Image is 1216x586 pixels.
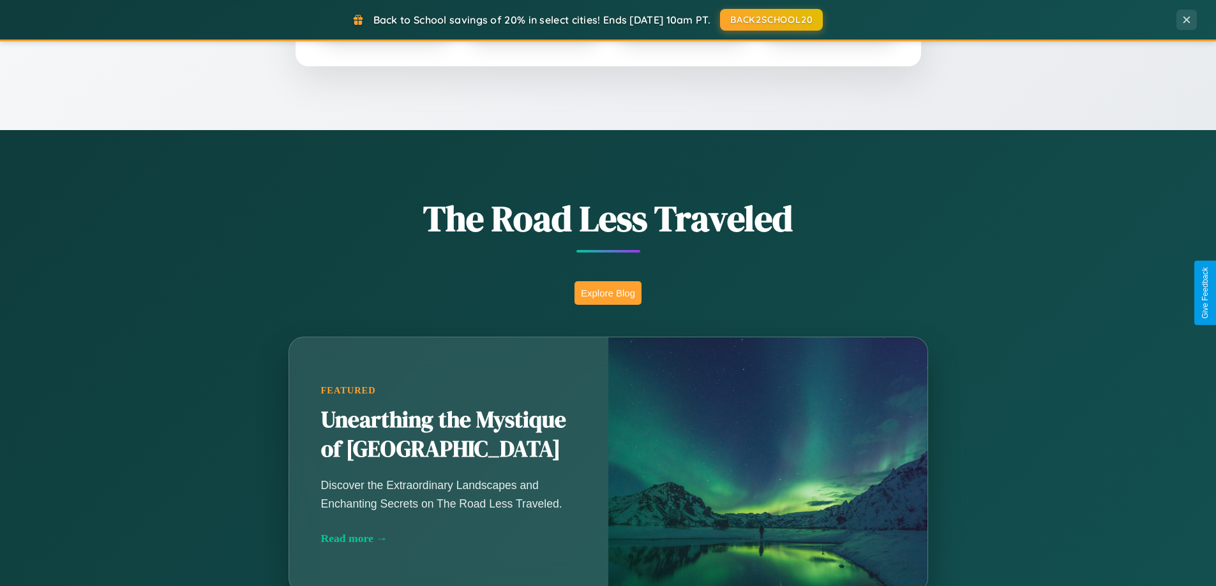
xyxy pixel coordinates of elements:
[720,9,823,31] button: BACK2SCHOOL20
[321,476,576,512] p: Discover the Extraordinary Landscapes and Enchanting Secrets on The Road Less Traveled.
[373,13,710,26] span: Back to School savings of 20% in select cities! Ends [DATE] 10am PT.
[321,385,576,396] div: Featured
[574,281,642,305] button: Explore Blog
[321,532,576,545] div: Read more →
[1201,267,1210,319] div: Give Feedback
[321,406,576,464] h2: Unearthing the Mystique of [GEOGRAPHIC_DATA]
[225,194,991,243] h1: The Road Less Traveled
